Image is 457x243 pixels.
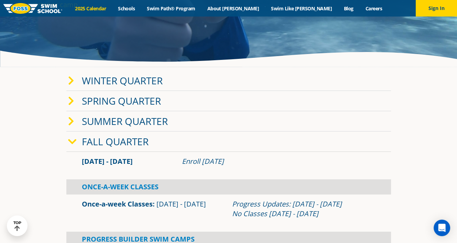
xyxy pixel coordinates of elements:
[156,199,206,209] span: [DATE] - [DATE]
[265,5,338,12] a: Swim Like [PERSON_NAME]
[434,220,450,236] div: Open Intercom Messenger
[232,199,376,219] div: Progress Updates: [DATE] - [DATE] No Classes [DATE] - [DATE]
[82,94,161,107] a: Spring Quarter
[182,157,376,166] div: Enroll [DATE]
[359,5,388,12] a: Careers
[82,199,153,209] a: Once-a-week Classes
[69,5,112,12] a: 2025 Calendar
[13,221,21,231] div: TOP
[201,5,265,12] a: About [PERSON_NAME]
[82,115,168,128] a: Summer Quarter
[82,157,133,166] span: [DATE] - [DATE]
[338,5,359,12] a: Blog
[82,74,163,87] a: Winter Quarter
[141,5,201,12] a: Swim Path® Program
[82,135,149,148] a: Fall Quarter
[66,179,391,194] div: Once-A-Week Classes
[112,5,141,12] a: Schools
[3,3,62,14] img: FOSS Swim School Logo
